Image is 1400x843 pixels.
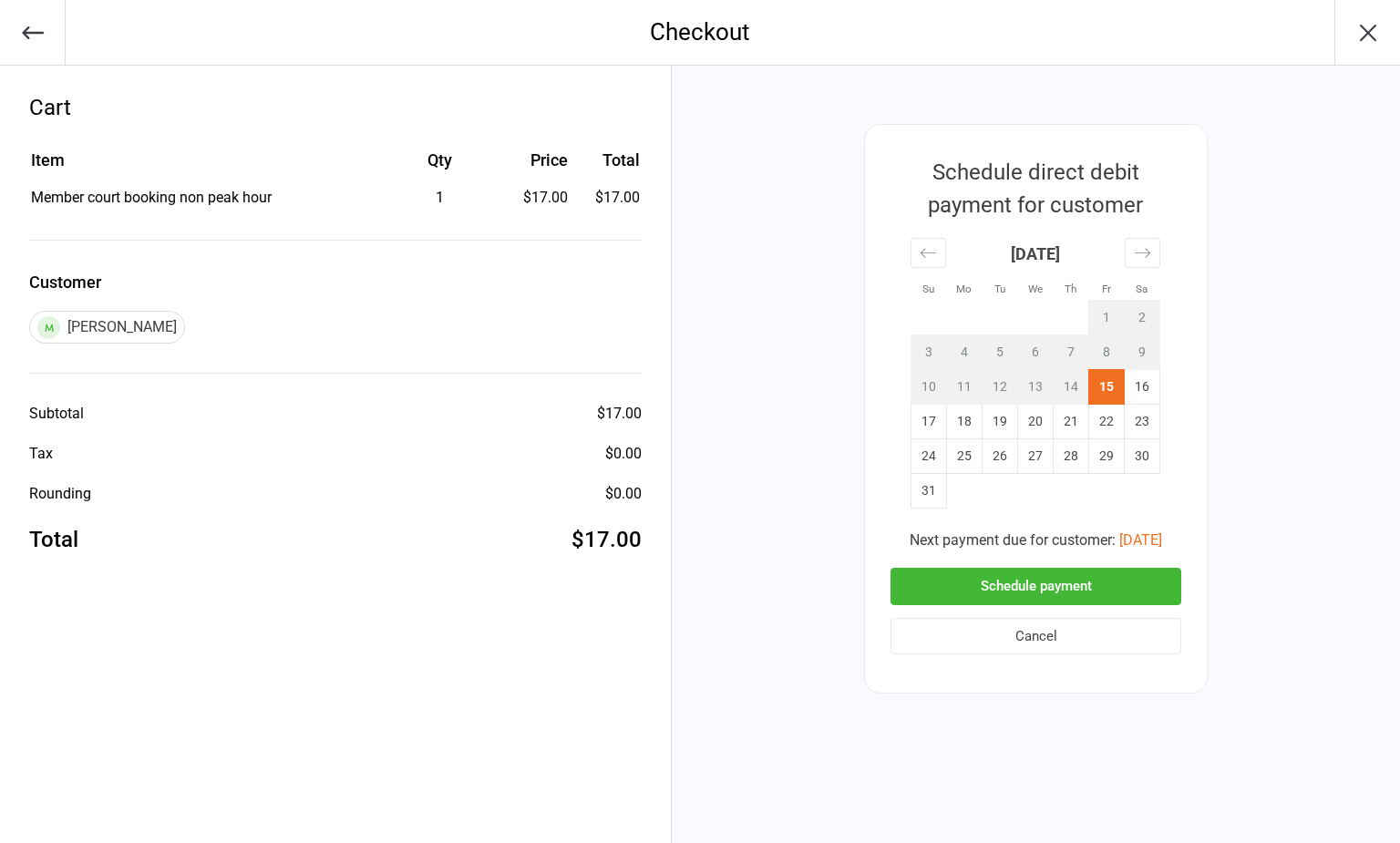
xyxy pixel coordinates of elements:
div: $0.00 [605,483,642,505]
div: $17.00 [571,523,642,556]
td: Not available. Monday, August 11, 2025 [947,370,983,405]
strong: [DATE] [1011,244,1060,263]
small: Su [922,283,934,295]
td: Not available. Wednesday, August 6, 2025 [1018,335,1054,370]
td: Saturday, August 30, 2025 [1125,439,1160,474]
td: Sunday, August 17, 2025 [911,405,947,439]
div: Next payment due for customer: [890,529,1181,551]
div: Total [29,523,78,556]
small: Mo [956,283,972,295]
div: 1 [381,187,499,209]
td: Not available. Sunday, August 3, 2025 [911,335,947,370]
div: Tax [29,443,53,465]
td: Thursday, August 21, 2025 [1054,405,1089,439]
button: Cancel [890,618,1181,655]
div: $17.00 [501,187,569,209]
td: Sunday, August 31, 2025 [911,474,947,509]
td: Not available. Saturday, August 2, 2025 [1125,301,1160,335]
div: Rounding [29,483,91,505]
td: Not available. Tuesday, August 5, 2025 [983,335,1018,370]
div: $0.00 [605,443,642,465]
td: Monday, August 25, 2025 [947,439,983,474]
td: Tuesday, August 19, 2025 [983,405,1018,439]
td: Not available. Tuesday, August 12, 2025 [983,370,1018,405]
td: Saturday, August 23, 2025 [1125,405,1160,439]
th: Item [31,148,379,185]
td: Thursday, August 28, 2025 [1054,439,1089,474]
small: We [1028,283,1043,295]
td: Not available. Friday, August 8, 2025 [1089,335,1125,370]
td: Friday, August 29, 2025 [1089,439,1125,474]
button: Schedule payment [890,568,1181,605]
td: $17.00 [575,187,640,209]
small: Th [1065,283,1076,295]
td: Monday, August 18, 2025 [947,405,983,439]
td: Not available. Saturday, August 9, 2025 [1125,335,1160,370]
div: Subtotal [29,403,84,425]
td: Not available. Friday, August 1, 2025 [1089,301,1125,335]
td: Not available. Monday, August 4, 2025 [947,335,983,370]
div: $17.00 [597,403,642,425]
small: Fr [1102,283,1111,295]
div: Schedule direct debit payment for customer [890,156,1180,221]
div: Move forward to switch to the next month. [1125,238,1160,268]
td: Wednesday, August 20, 2025 [1018,405,1054,439]
td: Not available. Sunday, August 10, 2025 [911,370,947,405]
button: [DATE] [1119,529,1162,551]
td: Saturday, August 16, 2025 [1125,370,1160,405]
span: Member court booking non peak hour [31,189,272,206]
div: Move backward to switch to the previous month. [911,238,946,268]
div: [PERSON_NAME] [29,311,185,344]
label: Customer [29,270,642,294]
th: Qty [381,148,499,185]
td: Not available. Thursday, August 14, 2025 [1054,370,1089,405]
td: Wednesday, August 27, 2025 [1018,439,1054,474]
div: Price [501,148,569,172]
th: Total [575,148,640,185]
small: Sa [1136,283,1148,295]
td: Tuesday, August 26, 2025 [983,439,1018,474]
div: Calendar [890,221,1180,529]
td: Selected. Friday, August 15, 2025 [1089,370,1125,405]
div: Cart [29,91,642,124]
small: Tu [994,283,1005,295]
td: Friday, August 22, 2025 [1089,405,1125,439]
td: Not available. Thursday, August 7, 2025 [1054,335,1089,370]
td: Sunday, August 24, 2025 [911,439,947,474]
td: Not available. Wednesday, August 13, 2025 [1018,370,1054,405]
